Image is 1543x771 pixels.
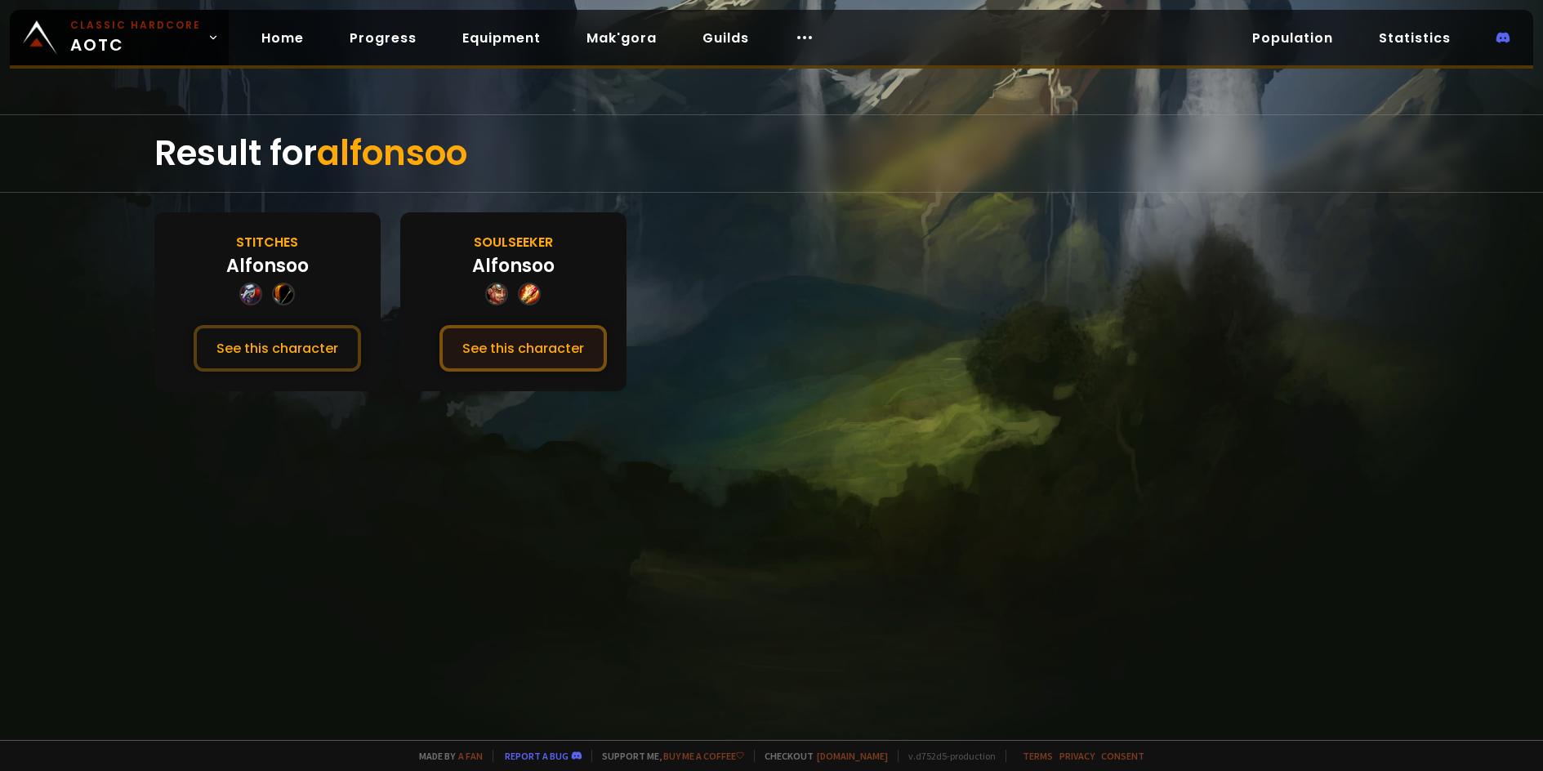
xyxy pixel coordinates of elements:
a: Population [1239,21,1346,55]
a: Terms [1023,750,1053,762]
a: [DOMAIN_NAME] [817,750,888,762]
div: Alfonsoo [472,252,555,279]
a: Privacy [1059,750,1095,762]
span: Support me, [591,750,744,762]
button: See this character [194,325,361,372]
a: Buy me a coffee [663,750,744,762]
a: Classic HardcoreAOTC [10,10,229,65]
a: Report a bug [505,750,569,762]
span: AOTC [70,18,201,57]
div: Stitches [236,232,298,252]
div: Result for [154,115,1389,192]
small: Classic Hardcore [70,18,201,33]
span: Made by [409,750,483,762]
div: Alfonsoo [226,252,309,279]
span: alfonsoo [317,129,467,177]
div: Soulseeker [474,232,553,252]
a: Home [248,21,317,55]
a: Statistics [1366,21,1464,55]
a: Mak'gora [573,21,670,55]
a: Guilds [689,21,762,55]
span: v. d752d5 - production [898,750,996,762]
a: Consent [1101,750,1144,762]
a: Progress [337,21,430,55]
button: See this character [439,325,607,372]
a: Equipment [449,21,554,55]
span: Checkout [754,750,888,762]
a: a fan [458,750,483,762]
